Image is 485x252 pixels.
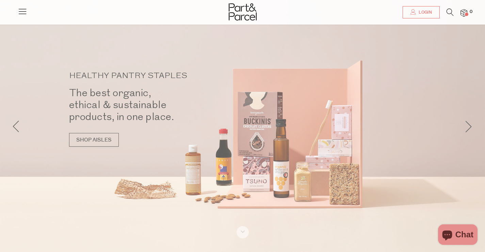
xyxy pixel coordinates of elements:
p: HEALTHY PANTRY STAPLES [69,72,253,80]
a: Login [403,6,440,18]
a: SHOP AISLES [69,133,119,147]
inbox-online-store-chat: Shopify online store chat [436,224,480,247]
span: Login [417,10,432,15]
img: Part&Parcel [229,3,257,20]
span: 0 [468,9,474,15]
a: 0 [460,9,467,16]
h2: The best organic, ethical & sustainable products, in one place. [69,87,253,123]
